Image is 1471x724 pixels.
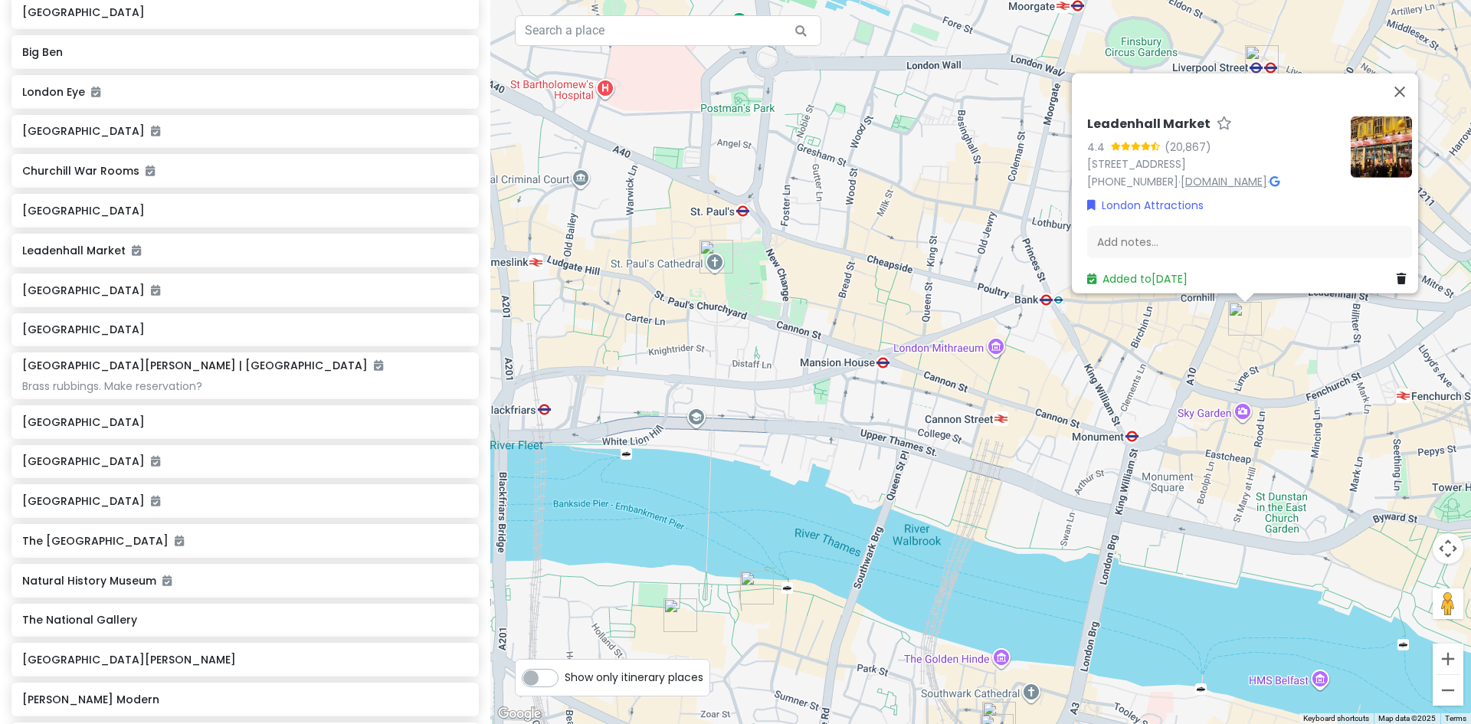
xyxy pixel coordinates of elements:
img: Picture of the place [1351,116,1412,177]
h6: [GEOGRAPHIC_DATA][PERSON_NAME] [22,653,467,667]
h6: [GEOGRAPHIC_DATA] [22,204,467,218]
h6: Big Ben [22,45,467,59]
a: Star place [1217,116,1232,132]
h6: Leadenhall Market [1087,116,1211,132]
span: Show only itinerary places [565,669,703,686]
i: Added to itinerary [175,536,184,546]
a: London Attractions [1087,196,1204,213]
div: Tate Modern [657,592,703,638]
input: Search a place [515,15,821,46]
span: Map data ©2025 [1378,714,1436,722]
button: Map camera controls [1433,533,1463,564]
h6: [GEOGRAPHIC_DATA] [22,415,467,429]
h6: [GEOGRAPHIC_DATA] [22,454,467,468]
button: Close [1381,73,1418,110]
i: Added to itinerary [146,165,155,176]
i: Added to itinerary [151,456,160,467]
div: (20,867) [1165,138,1211,155]
a: [STREET_ADDRESS] [1087,156,1186,172]
h6: Natural History Museum [22,574,467,588]
img: Google [494,704,545,724]
h6: London Eye [22,85,467,99]
i: Added to itinerary [132,245,141,256]
i: Added to itinerary [151,496,160,506]
i: Added to itinerary [151,126,160,136]
div: Soft Serve Society [1239,39,1285,85]
h6: [GEOGRAPHIC_DATA][PERSON_NAME] | [GEOGRAPHIC_DATA] [22,359,383,372]
button: Keyboard shortcuts [1303,713,1369,724]
i: Added to itinerary [374,360,383,371]
h6: [PERSON_NAME] Modern [22,693,467,706]
div: Shakespeare's Globe [734,565,780,611]
div: St. Paul's Cathedral [693,234,739,280]
i: Added to itinerary [162,575,172,586]
a: [PHONE_NUMBER] [1087,173,1178,188]
div: Leadenhall Market [1222,296,1268,342]
div: Add notes... [1087,226,1412,258]
a: Added to[DATE] [1087,270,1188,286]
h6: The National Gallery [22,613,467,627]
h6: [GEOGRAPHIC_DATA] [22,5,467,19]
h6: [GEOGRAPHIC_DATA] [22,323,467,336]
i: Added to itinerary [151,285,160,296]
a: Open this area in Google Maps (opens a new window) [494,704,545,724]
div: · · [1087,116,1338,190]
a: [DOMAIN_NAME] [1181,173,1267,188]
h6: Leadenhall Market [22,244,467,257]
h6: [GEOGRAPHIC_DATA] [22,494,467,508]
i: Google Maps [1270,175,1279,186]
i: Added to itinerary [91,87,100,97]
h6: Churchill War Rooms [22,164,467,178]
button: Zoom out [1433,675,1463,706]
h6: The [GEOGRAPHIC_DATA] [22,534,467,548]
h6: [GEOGRAPHIC_DATA] [22,124,467,138]
a: Delete place [1397,270,1412,287]
h6: [GEOGRAPHIC_DATA] [22,283,467,297]
div: Brass rubbings. Make reservation? [22,379,467,393]
button: Drag Pegman onto the map to open Street View [1433,588,1463,619]
button: Zoom in [1433,644,1463,674]
a: Terms (opens in new tab) [1445,714,1466,722]
div: 4.4 [1087,138,1111,155]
